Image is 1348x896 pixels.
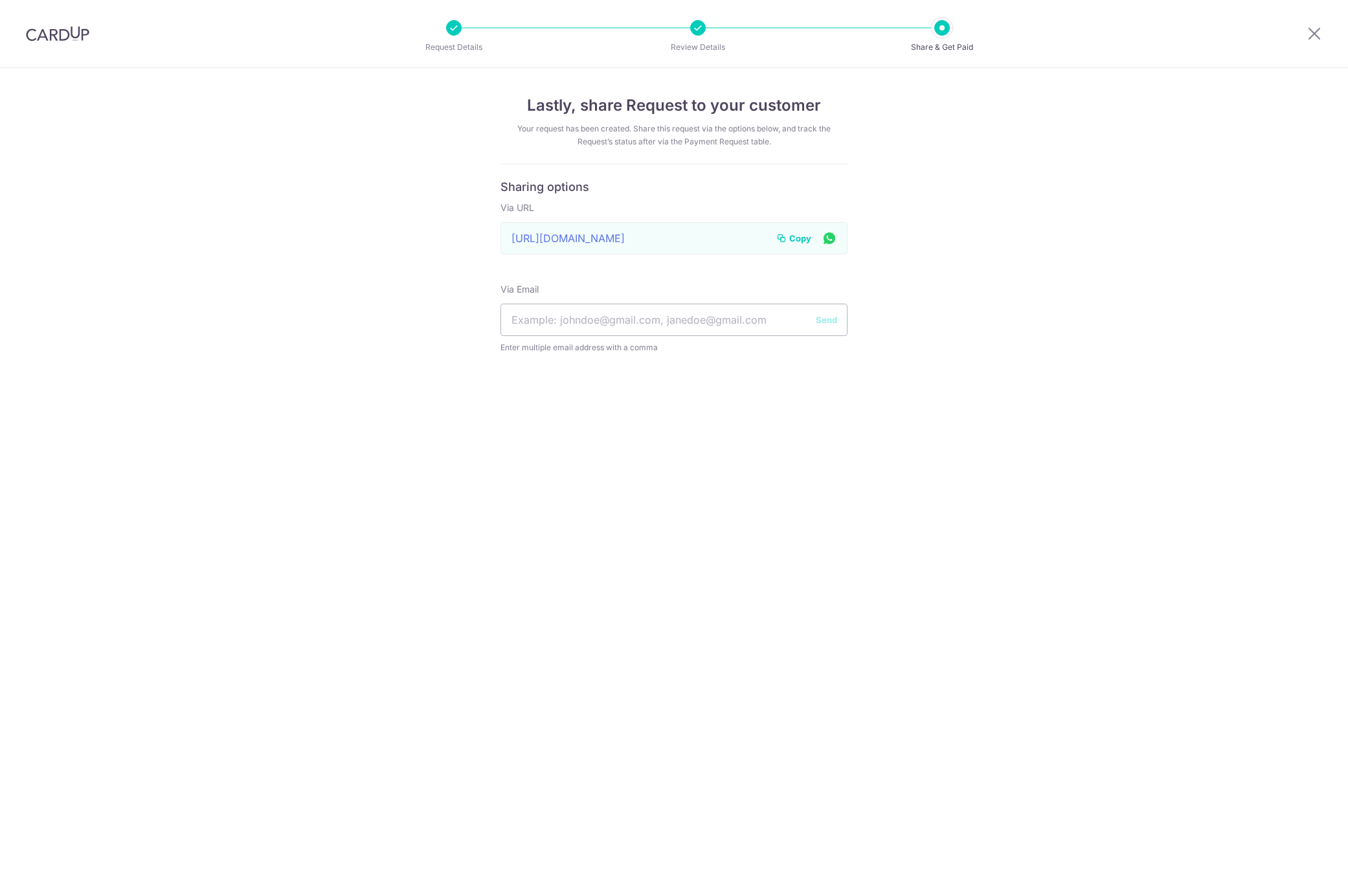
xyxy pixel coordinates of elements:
input: Example: johndoe@gmail.com, janedoe@gmail.com [500,304,848,336]
button: Copy [776,232,811,245]
p: Request Details [406,41,502,54]
iframe: Opens a widget where you can find more information [1264,857,1335,890]
button: Send [816,313,837,326]
span: Enter multiple email address with a comma [500,341,848,354]
span: Copy [789,232,811,245]
label: Via URL [500,201,534,214]
div: Your request has been created. Share this request via the options below, and track the Request’s ... [500,122,848,148]
p: Share & Get Paid [894,41,990,54]
img: CardUp [26,26,89,41]
p: Review Details [650,41,746,54]
h6: Sharing options [500,180,848,195]
label: Via Email [500,283,539,296]
h4: Lastly, share Request to your customer [500,94,848,117]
